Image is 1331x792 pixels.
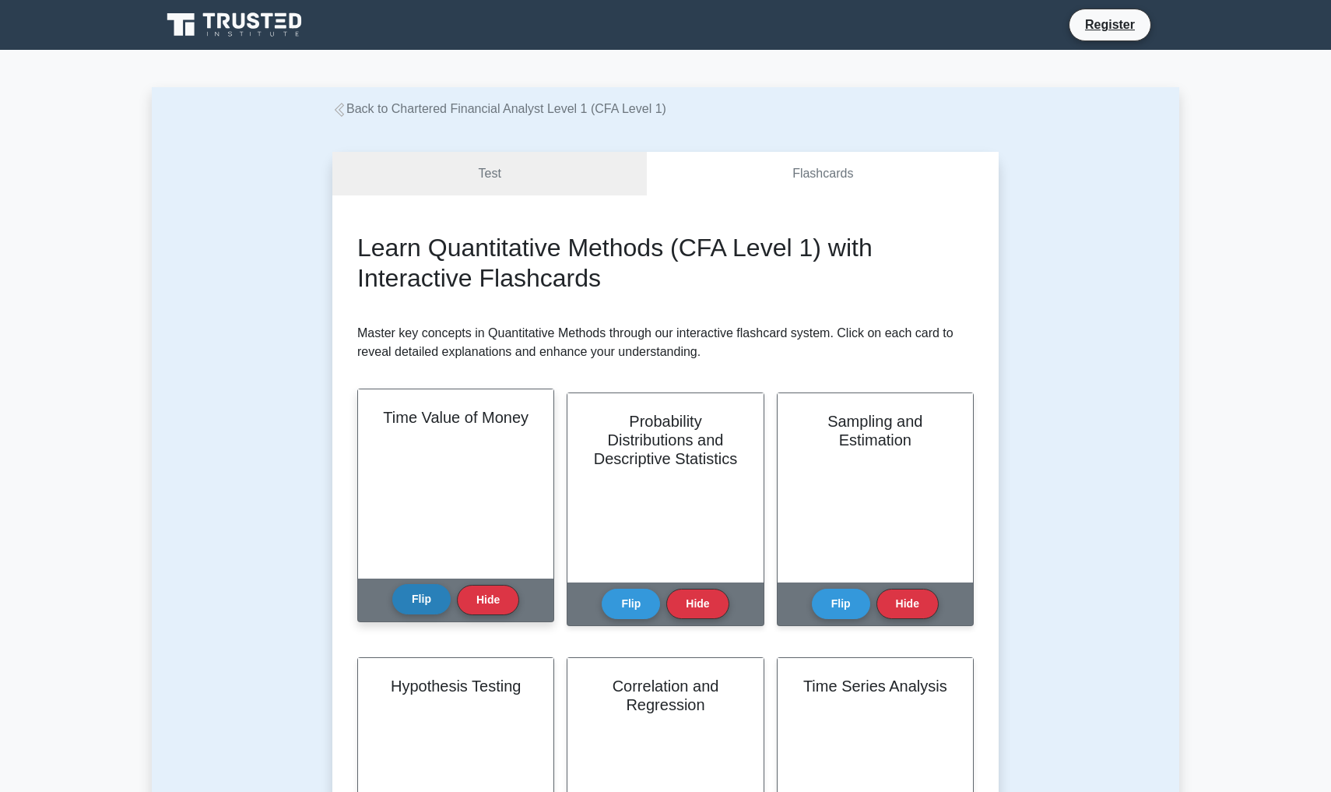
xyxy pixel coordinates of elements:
button: Hide [666,589,729,619]
p: Master key concepts in Quantitative Methods through our interactive flashcard system. Click on ea... [357,324,974,361]
h2: Correlation and Regression [586,677,744,714]
button: Flip [812,589,870,619]
button: Hide [876,589,939,619]
a: Back to Chartered Financial Analyst Level 1 (CFA Level 1) [332,102,666,115]
a: Register [1076,15,1144,34]
button: Flip [392,584,451,614]
button: Flip [602,589,660,619]
h2: Time Series Analysis [796,677,954,695]
button: Hide [457,585,519,615]
h2: Time Value of Money [377,408,535,427]
h2: Learn Quantitative Methods (CFA Level 1) with Interactive Flashcards [357,233,974,293]
a: Test [332,152,647,196]
h2: Probability Distributions and Descriptive Statistics [586,412,744,468]
h2: Hypothesis Testing [377,677,535,695]
h2: Sampling and Estimation [796,412,954,449]
a: Flashcards [647,152,999,196]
